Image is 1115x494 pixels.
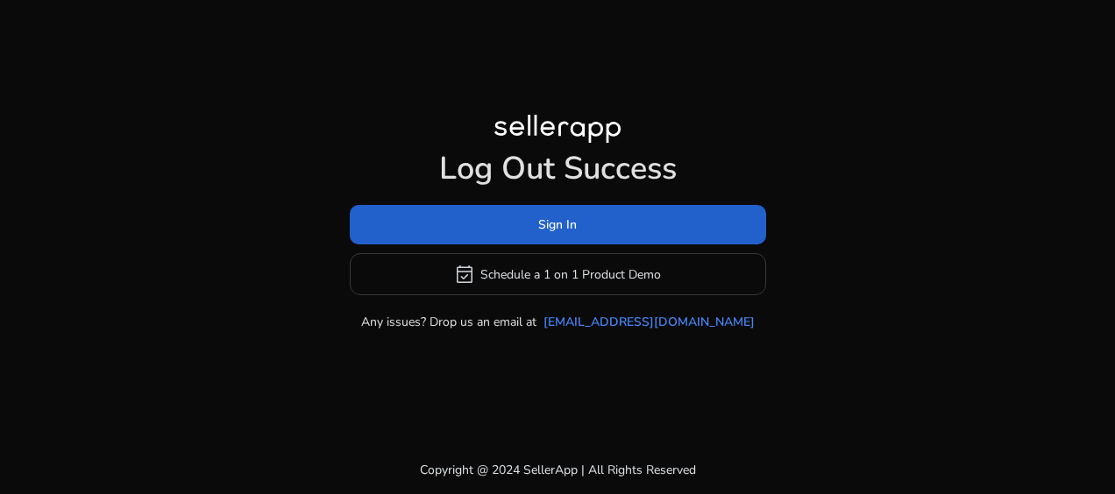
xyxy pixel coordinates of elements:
button: event_availableSchedule a 1 on 1 Product Demo [350,253,766,295]
a: [EMAIL_ADDRESS][DOMAIN_NAME] [543,313,755,331]
p: Any issues? Drop us an email at [361,313,536,331]
button: Sign In [350,205,766,244]
h1: Log Out Success [350,150,766,187]
span: event_available [454,264,475,285]
span: Sign In [538,215,577,234]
